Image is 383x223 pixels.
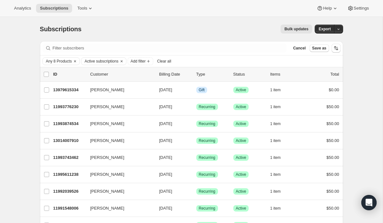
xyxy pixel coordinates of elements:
button: 1 item [270,102,288,111]
span: $50.00 [327,206,339,211]
button: [PERSON_NAME] [86,136,150,146]
span: [PERSON_NAME] [90,121,124,127]
span: Active subscriptions [85,59,118,64]
button: 1 item [270,85,288,94]
p: 11991548006 [53,205,85,212]
button: Help [313,4,342,13]
button: [PERSON_NAME] [86,169,150,180]
span: Active [236,138,246,143]
button: Analytics [10,4,35,13]
span: Add filter [131,59,146,64]
span: $0.00 [329,87,339,92]
div: 11991548006[PERSON_NAME][DATE]SuccessRecurringSuccessActive1 item$50.00 [53,204,339,213]
span: [DATE] [159,206,172,211]
p: Customer [90,71,154,78]
span: [PERSON_NAME] [90,171,124,178]
span: $50.00 [327,155,339,160]
span: 1 item [270,155,281,160]
span: 1 item [270,206,281,211]
button: Active subscriptions [81,58,118,65]
div: Type [196,71,228,78]
button: [PERSON_NAME] [86,119,150,129]
span: Bulk updates [284,26,308,32]
span: [PERSON_NAME] [90,104,124,110]
button: Save as [310,44,329,52]
div: 13979615334[PERSON_NAME][DATE]InfoGiftSuccessActive1 item$0.00 [53,85,339,94]
span: 1 item [270,121,281,126]
button: Clear [118,58,125,65]
span: Subscriptions [40,6,68,11]
div: 11993776230[PERSON_NAME][DATE]SuccessRecurringSuccessActive1 item$50.00 [53,102,339,111]
button: 1 item [270,204,288,213]
span: Active [236,172,246,177]
input: Filter subscribers [53,44,287,53]
span: Export [319,26,331,32]
span: [DATE] [159,138,172,143]
button: Settings [343,4,373,13]
button: Subscriptions [36,4,72,13]
p: 11992039526 [53,188,85,195]
span: Clear all [157,59,171,64]
span: $50.00 [327,104,339,109]
span: [PERSON_NAME] [90,205,124,212]
button: Bulk updates [281,25,312,33]
button: [PERSON_NAME] [86,102,150,112]
span: [PERSON_NAME] [90,188,124,195]
span: 1 item [270,87,281,93]
span: Gift [199,87,205,93]
span: Active [236,155,246,160]
div: Open Intercom Messenger [361,195,377,210]
span: $50.00 [327,172,339,177]
span: [DATE] [159,155,172,160]
span: $50.00 [327,138,339,143]
span: 1 item [270,189,281,194]
p: ID [53,71,85,78]
span: Recurring [199,206,215,211]
button: Tools [73,4,97,13]
button: Cancel [290,44,308,52]
p: 11993776230 [53,104,85,110]
button: 1 item [270,187,288,196]
p: 11995611238 [53,171,85,178]
p: 11993743462 [53,154,85,161]
span: Save as [312,46,327,51]
span: Active [236,206,246,211]
span: Recurring [199,121,215,126]
span: Settings [354,6,369,11]
span: Active [236,104,246,109]
div: 11993743462[PERSON_NAME][DATE]SuccessRecurringSuccessActive1 item$50.00 [53,153,339,162]
span: Analytics [14,6,31,11]
p: Billing Date [159,71,191,78]
span: Recurring [199,172,215,177]
span: Recurring [199,189,215,194]
span: Help [323,6,332,11]
button: Any 8 Products [43,58,72,65]
p: 11993874534 [53,121,85,127]
button: [PERSON_NAME] [86,152,150,163]
span: [PERSON_NAME] [90,138,124,144]
span: $50.00 [327,189,339,194]
button: Sort the results [332,44,341,53]
span: [PERSON_NAME] [90,87,124,93]
div: 11993874534[PERSON_NAME][DATE]SuccessRecurringSuccessActive1 item$50.00 [53,119,339,128]
p: 13979615334 [53,87,85,93]
span: [DATE] [159,189,172,194]
span: Recurring [199,104,215,109]
div: IDCustomerBilling DateTypeStatusItemsTotal [53,71,339,78]
span: [DATE] [159,104,172,109]
button: Clear all [154,57,174,65]
p: Status [233,71,265,78]
button: 1 item [270,119,288,128]
span: Active [236,87,246,93]
span: $50.00 [327,121,339,126]
span: 1 item [270,138,281,143]
button: [PERSON_NAME] [86,203,150,213]
p: Total [330,71,339,78]
button: [PERSON_NAME] [86,186,150,197]
span: Active [236,121,246,126]
span: [PERSON_NAME] [90,154,124,161]
span: Cancel [293,46,305,51]
button: Clear [72,58,78,65]
button: Export [315,25,334,33]
button: 1 item [270,170,288,179]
